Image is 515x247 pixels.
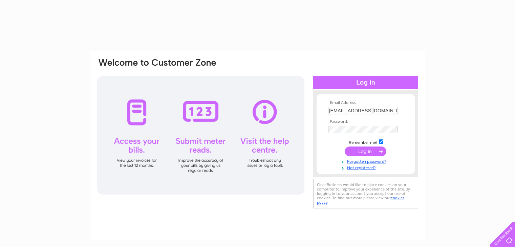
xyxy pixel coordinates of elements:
[328,164,405,171] a: Not registered?
[313,179,418,208] div: Clear Business would like to place cookies on your computer to improve your experience of the sit...
[326,119,405,124] th: Password:
[326,138,405,145] td: Remember me?
[326,100,405,105] th: Email Address:
[345,147,386,156] input: Submit
[328,158,405,164] a: Forgotten password?
[317,196,404,205] a: cookies policy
